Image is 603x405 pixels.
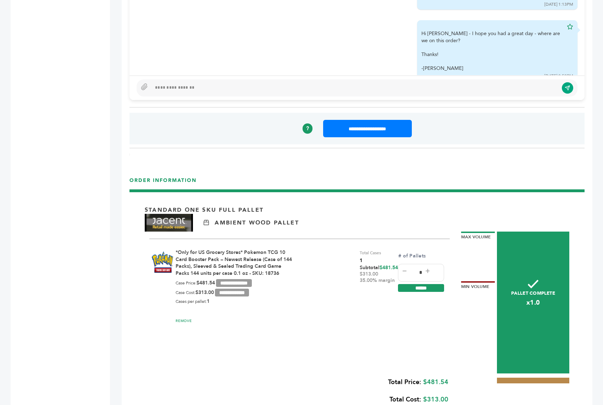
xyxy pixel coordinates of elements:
[129,177,585,189] h3: ORDER INFORMATION
[145,214,193,232] img: Brand Name
[398,253,426,260] label: # of Pallets
[360,265,398,284] div: Subtotal
[544,1,573,7] div: [DATE] 1:13PM
[303,123,312,133] a: ?
[176,249,292,277] a: *Only for US Grocery Stores* Pokemon TCG 10 Card Booster Pack – Newest Release (Case of 144 Packs...
[207,298,210,305] b: 1
[195,289,214,296] b: $313.00
[215,219,299,227] p: Ambient Wood Pallet
[421,65,563,72] div: -[PERSON_NAME]
[176,279,252,287] div: Case Price:
[197,279,215,286] b: $481.54
[176,289,249,296] div: Case Cost:
[461,232,495,240] div: Max Volume
[360,249,381,265] div: Total Cases
[421,51,563,58] div: Thanks!
[204,220,209,225] img: Ambient
[176,298,210,305] div: Cases per pallet:
[388,378,421,387] b: Total Price:
[380,264,398,271] span: $481.54
[389,395,421,404] b: Total Cost:
[497,232,569,373] div: Pallet Complete
[360,271,398,284] div: $313.00 35.00% margin
[421,30,563,72] div: Hi [PERSON_NAME] - I hope you had a great day - where are we on this order?
[544,73,573,79] div: [DATE] 8:52PM
[497,298,569,307] span: x1.0
[528,280,538,288] img: checkmark
[145,206,264,214] p: Standard One Sku Full Pallet
[176,318,192,323] a: REMOVE
[461,281,495,290] div: Min Volume
[360,257,381,265] span: 1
